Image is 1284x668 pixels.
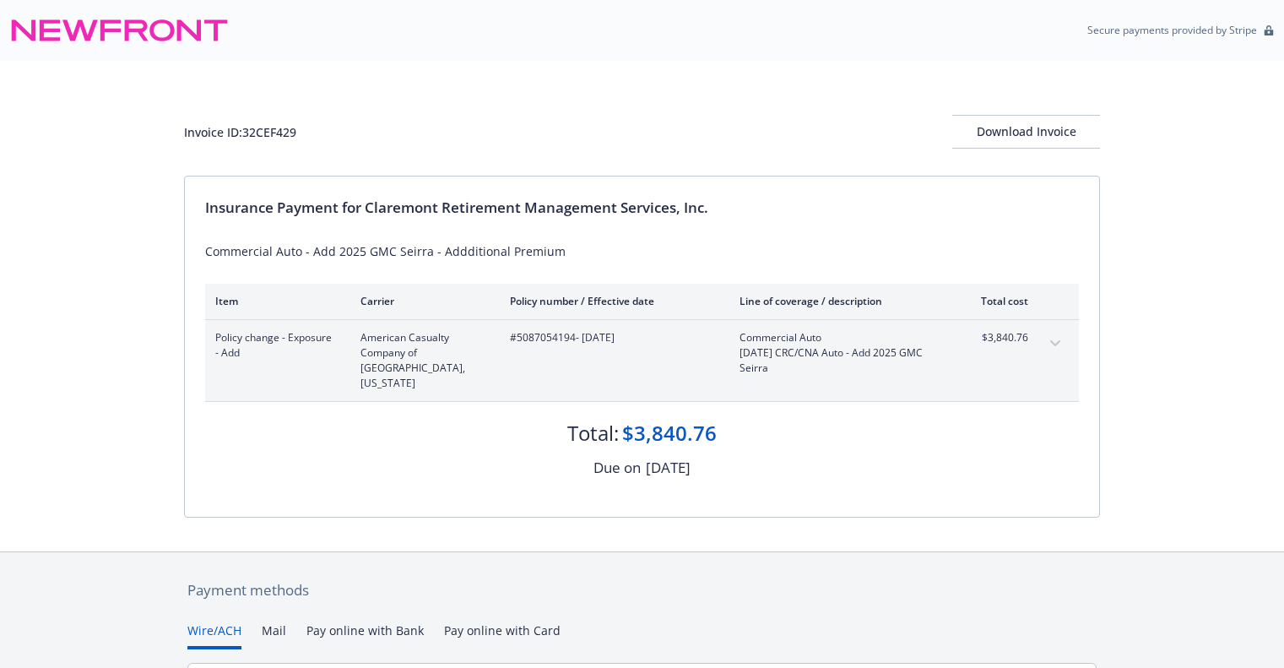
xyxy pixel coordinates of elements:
[1087,23,1257,37] p: Secure payments provided by Stripe
[205,320,1079,401] div: Policy change - Exposure - AddAmerican Casualty Company of [GEOGRAPHIC_DATA], [US_STATE]#50870541...
[740,330,938,376] span: Commercial Auto[DATE] CRC/CNA Auto - Add 2025 GMC Seirra
[567,419,619,448] div: Total:
[952,115,1100,149] button: Download Invoice
[593,457,641,479] div: Due on
[646,457,691,479] div: [DATE]
[965,294,1028,308] div: Total cost
[360,330,483,391] span: American Casualty Company of [GEOGRAPHIC_DATA], [US_STATE]
[205,242,1079,260] div: Commercial Auto - Add 2025 GMC Seirra - Addditional Premium
[205,197,1079,219] div: Insurance Payment for Claremont Retirement Management Services, Inc.
[444,622,561,649] button: Pay online with Card
[306,622,424,649] button: Pay online with Bank
[360,294,483,308] div: Carrier
[510,294,712,308] div: Policy number / Effective date
[187,579,1097,601] div: Payment methods
[215,294,333,308] div: Item
[510,330,712,345] span: #5087054194 - [DATE]
[187,622,241,649] button: Wire/ACH
[184,123,296,141] div: Invoice ID: 32CEF429
[952,116,1100,148] div: Download Invoice
[215,330,333,361] span: Policy change - Exposure - Add
[740,294,938,308] div: Line of coverage / description
[965,330,1028,345] span: $3,840.76
[622,419,717,448] div: $3,840.76
[262,622,286,649] button: Mail
[1042,330,1069,357] button: expand content
[740,345,938,376] span: [DATE] CRC/CNA Auto - Add 2025 GMC Seirra
[740,330,938,345] span: Commercial Auto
